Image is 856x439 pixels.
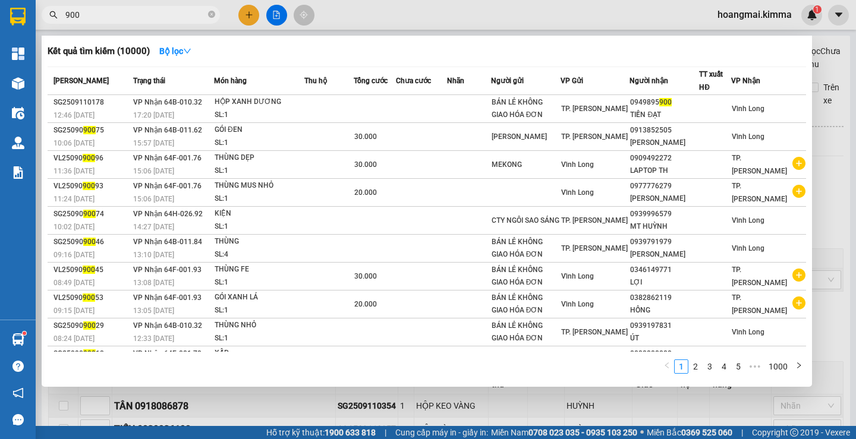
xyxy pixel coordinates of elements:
span: TP. [PERSON_NAME] [732,182,787,203]
h3: Kết quả tìm kiếm ( 10000 ) [48,45,150,58]
div: THÙNG NHỎ [215,319,304,332]
button: right [792,359,806,374]
a: 4 [717,360,731,373]
span: 900 [83,238,96,246]
strong: Bộ lọc [159,46,191,56]
span: 900 [83,321,96,330]
div: SG25090 74 [53,208,130,220]
input: Tìm tên, số ĐT hoặc mã đơn [65,8,206,21]
span: Chưa cước [396,77,431,85]
div: THÙNG DẸP [215,151,304,165]
span: 10:02 [DATE] [53,223,95,231]
div: 0977776279 [630,180,698,192]
span: plus-circle [792,185,805,198]
img: warehouse-icon [12,333,24,346]
span: VP Nhận 64H-026.92 [133,210,203,218]
span: 15:06 [DATE] [133,167,174,175]
div: LAPTOP TH [630,165,698,177]
div: SL: 1 [215,165,304,178]
span: 14:27 [DATE] [133,223,174,231]
div: SG25090 46 [53,236,130,248]
span: Nhãn [447,77,464,85]
span: TT xuất HĐ [699,70,723,91]
div: 0382862119 [630,292,698,304]
span: [PERSON_NAME] [53,77,109,85]
span: Vĩnh Long [732,244,764,252]
a: 1 [675,360,688,373]
li: 4 [717,359,731,374]
div: BÁN LẺ KHÔNG GIAO HÓA ĐƠN [492,236,560,261]
span: 12:33 [DATE] [133,334,174,343]
span: 11:36 [DATE] [53,167,95,175]
span: notification [12,387,24,399]
a: 3 [703,360,716,373]
span: VP Gửi [561,77,583,85]
span: 13:05 [DATE] [133,307,174,315]
div: SL: 1 [215,220,304,233]
div: SL: 1 [215,304,304,317]
span: VP Nhận 64B-011.84 [133,238,202,246]
span: 900 [83,154,95,162]
div: KIỆN [215,207,304,220]
div: THÙNG FE [215,263,304,276]
span: Vĩnh Long [732,328,764,336]
span: plus-circle [792,157,805,170]
span: 08:24 [DATE] [53,334,95,343]
div: 0913852505 [630,124,698,137]
img: dashboard-icon [12,48,24,60]
div: ÚT [630,332,698,345]
span: 20.000 [354,300,377,308]
span: close-circle [208,10,215,21]
span: VP Nhận 64F-001.93 [133,293,202,302]
span: 10:06 [DATE] [53,139,95,147]
span: 900 [83,293,95,302]
div: SL: 1 [215,109,304,122]
div: SG25090 10 [53,348,130,360]
span: 17:20 [DATE] [133,111,174,119]
div: SL: 1 [215,192,304,206]
span: TP. [PERSON_NAME] [732,266,787,287]
span: Vĩnh Long [561,188,594,197]
div: TIẾN ĐẠT [630,109,698,121]
a: 5 [732,360,745,373]
span: Vĩnh Long [732,132,764,141]
span: left [663,362,671,369]
span: close-circle [208,11,215,18]
div: VL25090 93 [53,180,130,192]
span: TP. [PERSON_NAME] [561,328,628,336]
li: Next Page [792,359,806,374]
div: HỒNG [630,304,698,317]
span: plus-circle [792,296,805,309]
span: 13:08 [DATE] [133,279,174,287]
span: 15:57 [DATE] [133,139,174,147]
div: MEKONG [492,159,560,171]
div: SG25090 29 [53,320,130,332]
div: 0346149771 [630,264,698,276]
span: down [183,47,191,55]
span: TP. [PERSON_NAME] [561,216,628,225]
div: LỢI [630,276,698,289]
div: GÓI XANH LÁ [215,291,304,304]
div: SG25090 75 [53,124,130,137]
img: warehouse-icon [12,77,24,90]
span: 08:49 [DATE] [53,279,95,287]
span: Tổng cước [354,77,388,85]
span: 09:15 [DATE] [53,307,95,315]
span: VP Nhận 64B-011.62 [133,126,202,134]
span: right [795,362,802,369]
span: VP Nhận [731,77,760,85]
div: XẤP [215,347,304,360]
img: solution-icon [12,166,24,179]
div: [PERSON_NAME] [630,192,698,205]
div: 0949895 [630,96,698,109]
div: BÁN LẺ KHÔNG GIAO HÓA ĐƠN [492,292,560,317]
span: Trạng thái [133,77,165,85]
li: Next 5 Pages [745,359,764,374]
span: 900 [83,126,96,134]
div: VL25090 53 [53,292,130,304]
span: Người gửi [491,77,524,85]
div: VL25090 96 [53,152,130,165]
span: VP Nhận 64F-001.76 [133,182,202,190]
span: 12:46 [DATE] [53,111,95,119]
div: BÁN LẺ KHÔNG GIAO HÓA ĐƠN [492,320,560,345]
